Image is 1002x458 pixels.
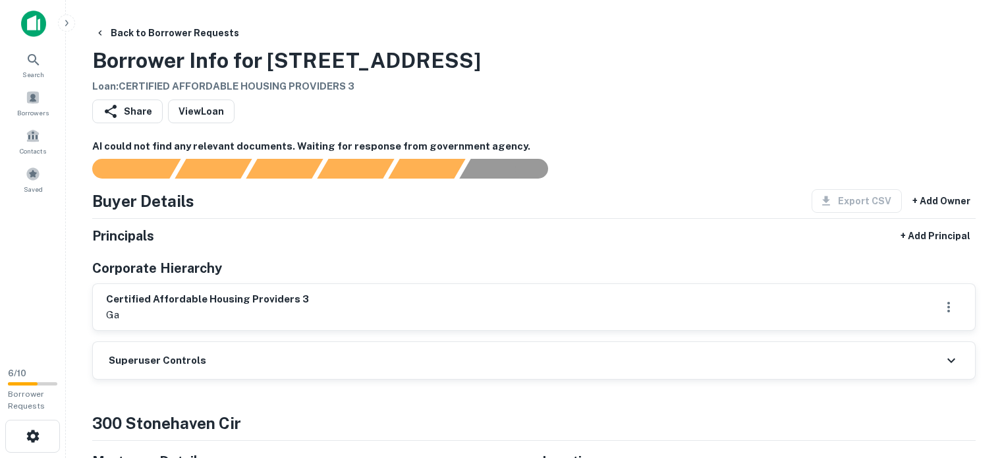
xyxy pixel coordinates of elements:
[8,389,45,411] span: Borrower Requests
[22,69,44,80] span: Search
[24,184,43,194] span: Saved
[895,224,976,248] button: + Add Principal
[460,159,564,179] div: AI fulfillment process complete.
[8,368,26,378] span: 6 / 10
[92,79,481,94] h6: Loan : CERTIFIED AFFORDABLE HOUSING PROVIDERS 3
[17,107,49,118] span: Borrowers
[4,47,62,82] a: Search
[106,307,309,323] p: ga
[90,21,244,45] button: Back to Borrower Requests
[92,226,154,246] h5: Principals
[388,159,465,179] div: Principals found, still searching for contact information. This may take time...
[4,85,62,121] a: Borrowers
[4,161,62,197] a: Saved
[92,411,976,435] h4: 300 stonehaven cir
[4,123,62,159] a: Contacts
[175,159,252,179] div: Your request is received and processing...
[317,159,394,179] div: Principals found, AI now looking for contact information...
[109,353,206,368] h6: Superuser Controls
[907,189,976,213] button: + Add Owner
[92,100,163,123] button: Share
[92,189,194,213] h4: Buyer Details
[936,353,1002,416] iframe: Chat Widget
[246,159,323,179] div: Documents found, AI parsing details...
[92,258,222,278] h5: Corporate Hierarchy
[21,11,46,37] img: capitalize-icon.png
[20,146,46,156] span: Contacts
[168,100,235,123] a: ViewLoan
[106,292,309,307] h6: certified affordable housing providers 3
[76,159,175,179] div: Sending borrower request to AI...
[92,45,481,76] h3: Borrower Info for [STREET_ADDRESS]
[92,139,976,154] h6: AI could not find any relevant documents. Waiting for response from government agency.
